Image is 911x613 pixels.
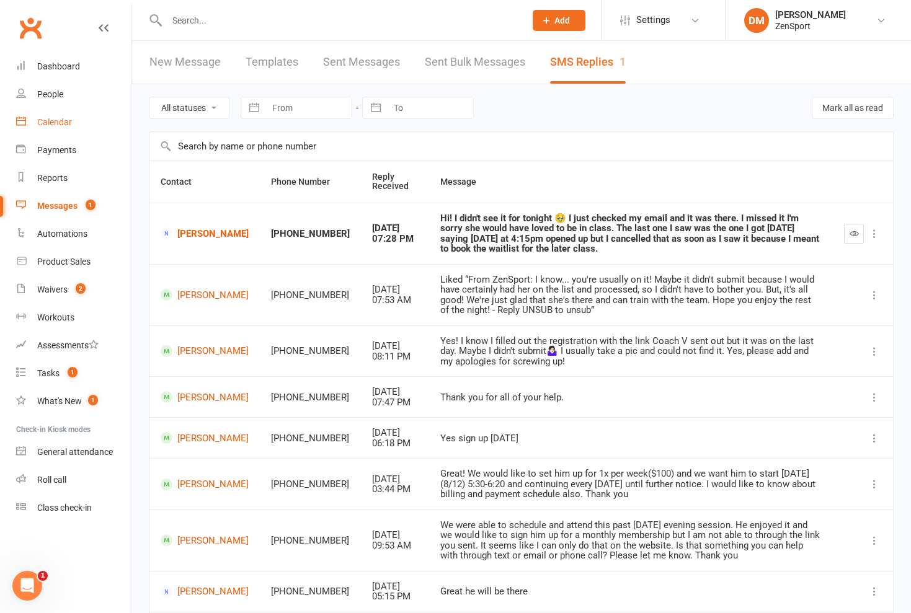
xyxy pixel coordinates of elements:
[16,304,131,332] a: Workouts
[372,234,418,244] div: 07:28 PM
[15,12,46,43] a: Clubworx
[37,340,99,350] div: Assessments
[37,368,60,378] div: Tasks
[440,586,822,597] div: Great he will be there
[271,392,350,403] div: [PHONE_NUMBER]
[425,41,525,84] a: Sent Bulk Messages
[271,229,350,239] div: [PHONE_NUMBER]
[440,392,822,403] div: Thank you for all of your help.
[744,8,769,33] div: DM
[161,586,249,598] a: [PERSON_NAME]
[37,257,91,267] div: Product Sales
[38,571,48,581] span: 1
[323,41,400,84] a: Sent Messages
[271,536,350,546] div: [PHONE_NUMBER]
[775,20,846,32] div: ZenSport
[271,433,350,444] div: [PHONE_NUMBER]
[372,530,418,540] div: [DATE]
[372,351,418,362] div: 08:11 PM
[372,428,418,438] div: [DATE]
[16,494,131,522] a: Class kiosk mode
[16,192,131,220] a: Messages 1
[16,276,131,304] a: Waivers 2
[163,12,517,29] input: Search...
[88,395,98,405] span: 1
[37,145,76,155] div: Payments
[812,97,894,119] button: Mark all as read
[16,53,131,81] a: Dashboard
[440,275,822,315] div: Liked “From ZenSport: I know... you're usually on it! Maybe it didn't submit because I would have...
[372,387,418,397] div: [DATE]
[37,117,72,127] div: Calendar
[161,391,249,403] a: [PERSON_NAME]
[372,474,418,485] div: [DATE]
[271,290,350,301] div: [PHONE_NUMBER]
[16,220,131,248] a: Automations
[16,248,131,276] a: Product Sales
[636,6,670,34] span: Settings
[440,433,822,444] div: Yes sign up [DATE]
[372,438,418,449] div: 06:18 PM
[16,164,131,192] a: Reports
[440,469,822,500] div: Great! We would like to set him up for 1x per week($100) and we want him to start [DATE] (8/12) 5...
[372,540,418,551] div: 09:53 AM
[372,591,418,602] div: 05:15 PM
[372,284,418,295] div: [DATE]
[37,229,87,239] div: Automations
[16,108,131,136] a: Calendar
[68,367,78,377] span: 1
[37,284,68,294] div: Waivers
[550,41,626,84] a: SMS Replies1
[37,475,66,485] div: Roll call
[372,581,418,592] div: [DATE]
[440,336,822,367] div: Yes! I know I filled out the registration with the link Coach V sent out but it was on the last d...
[372,223,418,234] div: [DATE]
[37,503,92,513] div: Class check-in
[372,397,418,408] div: 07:47 PM
[37,173,68,183] div: Reports
[271,479,350,490] div: [PHONE_NUMBER]
[161,432,249,444] a: [PERSON_NAME]
[16,438,131,466] a: General attendance kiosk mode
[387,97,473,118] input: To
[271,586,350,597] div: [PHONE_NUMBER]
[161,478,249,490] a: [PERSON_NAME]
[37,201,78,211] div: Messages
[86,200,96,210] span: 1
[16,332,131,359] a: Assessments
[37,312,74,322] div: Workouts
[161,534,249,546] a: [PERSON_NAME]
[16,359,131,387] a: Tasks 1
[260,161,361,203] th: Phone Number
[37,61,80,71] div: Dashboard
[246,41,298,84] a: Templates
[533,10,585,31] button: Add
[16,466,131,494] a: Roll call
[76,283,86,294] span: 2
[271,346,350,356] div: [PHONE_NUMBER]
[372,295,418,306] div: 07:53 AM
[372,484,418,495] div: 03:44 PM
[372,341,418,351] div: [DATE]
[265,97,352,118] input: From
[149,161,260,203] th: Contact
[37,89,63,99] div: People
[440,520,822,561] div: We were able to schedule and attend this past [DATE] evening session. He enjoyed it and we would ...
[161,345,249,357] a: [PERSON_NAME]
[37,396,82,406] div: What's New
[16,387,131,415] a: What's New1
[361,161,429,203] th: Reply Received
[12,571,42,601] iframe: Intercom live chat
[37,447,113,457] div: General attendance
[775,9,846,20] div: [PERSON_NAME]
[161,227,249,239] a: [PERSON_NAME]
[149,132,893,161] input: Search by name or phone number
[16,81,131,108] a: People
[161,289,249,301] a: [PERSON_NAME]
[16,136,131,164] a: Payments
[554,15,570,25] span: Add
[149,41,221,84] a: New Message
[620,55,626,68] div: 1
[429,161,833,203] th: Message
[440,213,822,254] div: Hi! I didn't see it for tonight 🥹 I just checked my email and it was there. I missed it I'm sorry...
